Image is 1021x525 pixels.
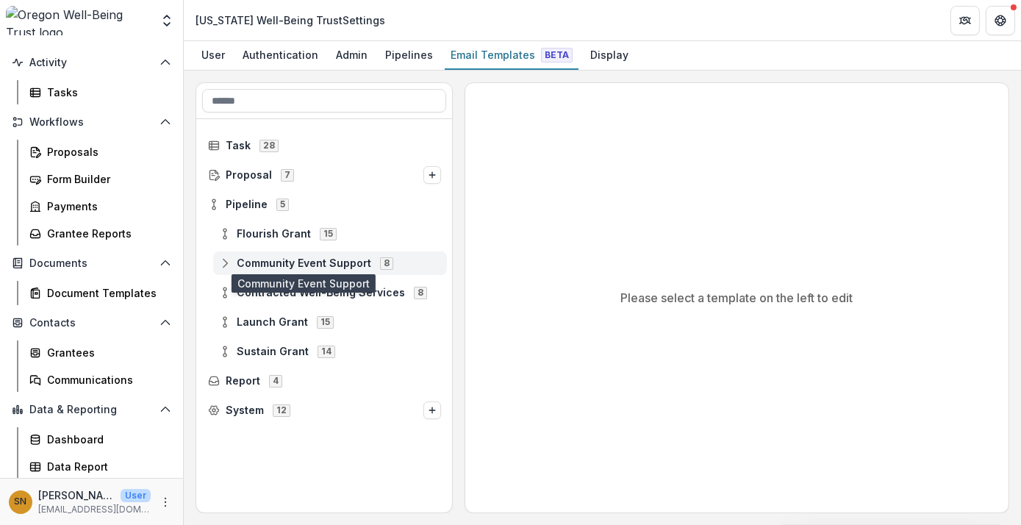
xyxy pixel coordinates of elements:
span: Task [226,140,251,152]
a: Grantees [24,340,177,365]
span: 8 [380,257,393,269]
span: Launch Grant [237,316,308,329]
span: 12 [273,404,290,416]
div: Admin [330,44,373,65]
a: Display [584,41,634,70]
a: User [196,41,231,70]
button: More [157,493,174,511]
span: Pipeline [226,199,268,211]
div: Grantee Reports [47,226,165,241]
span: Community Event Support [237,257,371,270]
div: Tasks [47,85,165,100]
span: 8 [414,287,427,299]
div: Document Templates [47,285,165,301]
span: 28 [259,140,279,151]
span: 14 [318,346,335,357]
span: Documents [29,257,154,270]
button: Open entity switcher [157,6,177,35]
p: Please select a template on the left to edit [621,289,853,307]
span: Flourish Grant [237,228,311,240]
p: [EMAIL_ADDRESS][DOMAIN_NAME] [38,503,151,516]
div: Siri Ngai [15,497,27,507]
a: Email Templates Beta [445,41,578,70]
div: Payments [47,199,165,214]
button: Open Contacts [6,311,177,335]
img: Oregon Well-Being Trust logo [6,6,151,35]
span: Workflows [29,116,154,129]
div: Dashboard [47,432,165,447]
span: 15 [320,228,337,240]
span: Contacts [29,317,154,329]
div: System12Options [202,399,447,422]
span: System [226,404,264,417]
span: 15 [317,316,334,328]
div: Report4 [202,369,447,393]
span: 4 [269,375,282,387]
span: Contracted Well-Being Services [237,287,405,299]
a: Proposals [24,140,177,164]
p: User [121,489,151,502]
button: Open Workflows [6,110,177,134]
span: Activity [29,57,154,69]
div: Display [584,44,634,65]
a: Document Templates [24,281,177,305]
div: Proposals [47,144,165,160]
button: Options [423,166,441,184]
a: Grantee Reports [24,221,177,246]
button: Open Documents [6,251,177,275]
div: Data Report [47,459,165,474]
span: 5 [276,199,289,210]
div: Contracted Well-Being Services8 [213,281,447,304]
a: Data Report [24,454,177,479]
span: Data & Reporting [29,404,154,416]
div: Task28 [202,134,447,157]
div: Authentication [237,44,324,65]
nav: breadcrumb [190,10,391,31]
span: Proposal [226,169,272,182]
button: Options [423,401,441,419]
p: [PERSON_NAME] [38,488,115,503]
div: Flourish Grant15 [213,222,447,246]
div: Pipeline5 [202,193,447,216]
div: [US_STATE] Well-Being Trust Settings [196,12,385,28]
div: Email Templates [445,44,578,65]
div: Communications [47,372,165,387]
div: Proposal7Options [202,163,447,187]
a: Admin [330,41,373,70]
button: Partners [950,6,980,35]
div: Launch Grant15 [213,310,447,334]
div: Form Builder [47,171,165,187]
span: Sustain Grant [237,346,309,358]
div: Sustain Grant14 [213,340,447,363]
div: User [196,44,231,65]
a: Dashboard [24,427,177,451]
div: Grantees [47,345,165,360]
a: Payments [24,194,177,218]
button: Get Help [986,6,1015,35]
a: Pipelines [379,41,439,70]
button: Open Data & Reporting [6,398,177,421]
div: Pipelines [379,44,439,65]
span: Beta [541,48,573,63]
a: Form Builder [24,167,177,191]
span: 7 [281,169,294,181]
div: Community Event Support8 [213,251,447,275]
button: Open Activity [6,51,177,74]
a: Authentication [237,41,324,70]
a: Tasks [24,80,177,104]
span: Report [226,375,260,387]
a: Communications [24,368,177,392]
